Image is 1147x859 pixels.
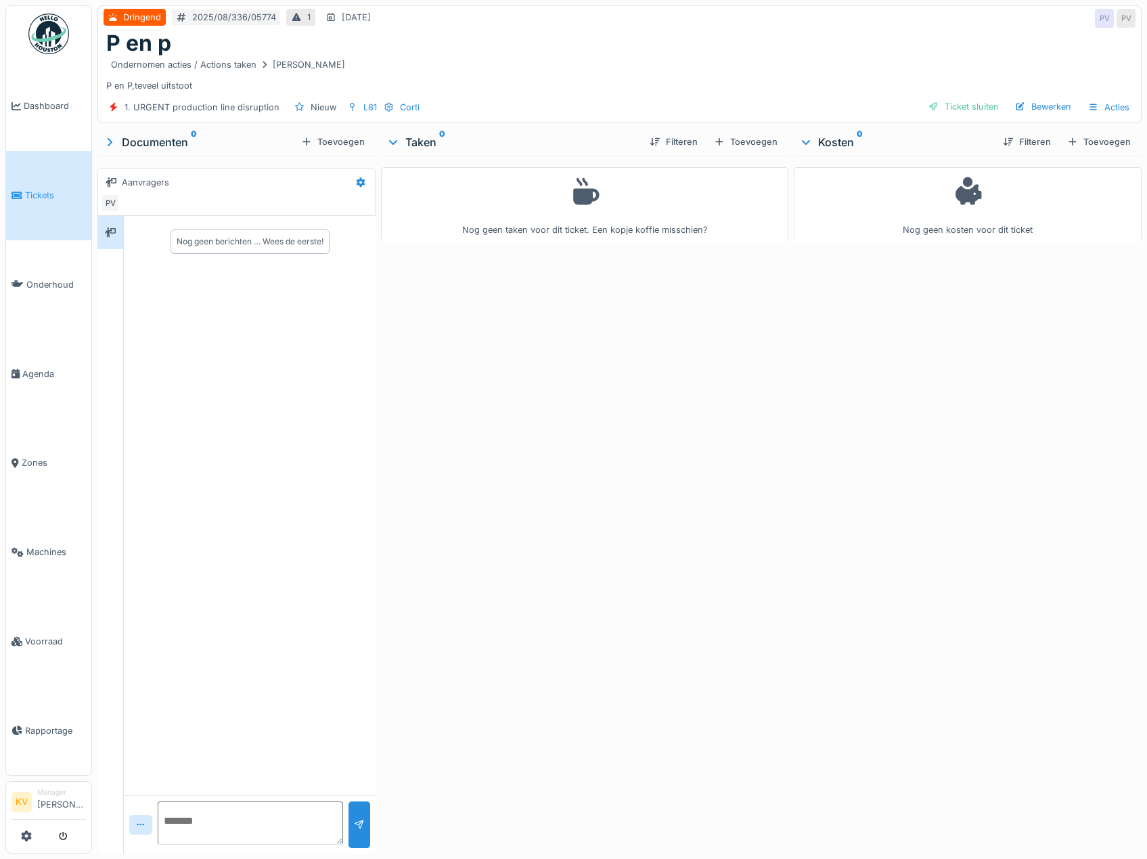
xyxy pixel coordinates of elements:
[103,134,296,150] div: Documenten
[997,133,1056,151] div: Filteren
[12,792,32,812] li: KV
[1095,9,1114,28] div: PV
[28,14,69,54] img: Badge_color-CXgf-gQk.svg
[25,189,86,202] span: Tickets
[857,134,863,150] sup: 0
[1010,97,1077,116] div: Bewerken
[6,62,91,151] a: Dashboard
[24,100,86,112] span: Dashboard
[37,787,86,797] div: Manager
[125,101,279,114] div: 1. URGENT production line disruption
[6,597,91,686] a: Voorraad
[26,278,86,291] span: Onderhoud
[106,30,171,56] h1: P en p
[644,133,703,151] div: Filteren
[106,56,1133,91] div: P en P,teveel uitstoot
[25,635,86,648] span: Voorraad
[192,11,276,24] div: 2025/08/336/05774
[307,11,311,24] div: 1
[22,456,86,469] span: Zones
[12,787,86,820] a: KV Manager[PERSON_NAME]
[296,133,370,151] div: Toevoegen
[6,329,91,418] a: Agenda
[37,787,86,816] li: [PERSON_NAME]
[439,134,445,150] sup: 0
[191,134,197,150] sup: 0
[1082,97,1135,117] div: Acties
[386,134,638,150] div: Taken
[25,724,86,737] span: Rapportage
[123,11,161,24] div: Dringend
[400,101,420,114] div: Corti
[923,97,1004,116] div: Ticket sluiten
[6,508,91,597] a: Machines
[111,58,345,71] div: Ondernomen acties / Actions taken [PERSON_NAME]
[22,368,86,380] span: Agenda
[1062,133,1136,151] div: Toevoegen
[122,176,169,189] div: Aanvragers
[177,236,323,248] div: Nog geen berichten … Wees de eerste!
[803,173,1133,236] div: Nog geen kosten voor dit ticket
[709,133,783,151] div: Toevoegen
[6,418,91,508] a: Zones
[26,546,86,558] span: Machines
[6,151,91,240] a: Tickets
[342,11,371,24] div: [DATE]
[6,686,91,775] a: Rapportage
[1117,9,1135,28] div: PV
[6,240,91,330] a: Onderhoud
[799,134,992,150] div: Kosten
[311,101,336,114] div: Nieuw
[363,101,377,114] div: L81
[390,173,779,236] div: Nog geen taken voor dit ticket. Een kopje koffie misschien?
[101,194,120,213] div: PV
